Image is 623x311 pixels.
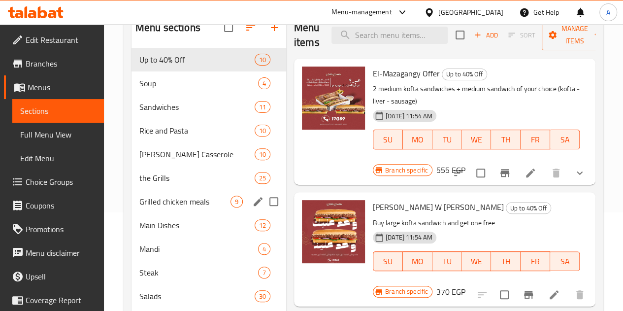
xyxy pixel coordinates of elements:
span: [PERSON_NAME] W [PERSON_NAME] [373,200,504,214]
span: SU [377,133,399,147]
span: TU [436,254,458,269]
button: SU [373,251,403,271]
span: Mandi [139,243,258,255]
div: Up to 40% Off10 [131,48,286,71]
span: TH [495,254,517,269]
span: Up to 40% Off [506,203,551,214]
button: Manage items [542,20,608,50]
span: 12 [255,221,270,230]
button: Add [470,28,502,43]
span: Coverage Report [26,294,96,306]
span: [PERSON_NAME] Casserole [139,148,255,160]
div: items [258,243,270,255]
div: Sandwiches11 [131,95,286,119]
span: Rice and Pasta [139,125,255,137]
a: Menu disclaimer [4,241,104,265]
div: Hamdi Shalabi Casserole [139,148,255,160]
h2: Menu items [294,20,320,50]
div: items [255,101,270,113]
span: WE [465,133,487,147]
div: Rice and Pasta10 [131,119,286,142]
button: SA [550,251,580,271]
button: SA [550,130,580,149]
a: Choice Groups [4,170,104,194]
div: items [255,54,270,66]
div: Soup4 [131,71,286,95]
span: TU [436,133,458,147]
span: 11 [255,103,270,112]
div: items [255,219,270,231]
a: Branches [4,52,104,75]
button: sort-choices [447,161,470,185]
h6: 555 EGP [436,163,465,177]
a: Full Menu View [12,123,104,146]
span: Select section [450,25,470,45]
div: Soup [139,77,258,89]
span: Choice Groups [26,176,96,188]
button: FR [521,130,550,149]
div: Main Dishes12 [131,213,286,237]
span: El-Mazagangy Offer [373,66,440,81]
a: Sections [12,99,104,123]
a: Edit Menu [12,146,104,170]
span: Full Menu View [20,129,96,140]
button: SU [373,130,403,149]
button: edit [251,194,265,209]
span: SA [554,254,576,269]
span: MO [407,254,428,269]
button: Branch-specific-item [517,283,540,307]
span: 10 [255,126,270,136]
span: Select to update [494,284,515,305]
a: Edit menu item [525,167,536,179]
div: the Grills25 [131,166,286,190]
div: Steak7 [131,261,286,284]
a: Coupons [4,194,104,217]
button: TU [432,251,462,271]
button: TH [491,130,521,149]
button: WE [461,251,491,271]
input: search [331,27,448,44]
span: 25 [255,173,270,183]
div: Menu-management [331,6,392,18]
span: 30 [255,292,270,301]
img: El-Mazagangy Offer [302,67,365,130]
span: 10 [255,150,270,159]
span: 4 [259,79,270,88]
a: Edit menu item [548,289,560,301]
button: Add section [262,16,286,39]
span: A [606,7,610,18]
span: Select section first [502,28,542,43]
span: Branch specific [381,287,432,296]
span: Add item [470,28,502,43]
div: items [258,267,270,278]
span: Coupons [26,200,96,211]
span: Edit Restaurant [26,34,96,46]
h2: Menu sections [135,20,200,35]
div: [GEOGRAPHIC_DATA] [438,7,503,18]
button: WE [461,130,491,149]
span: TH [495,133,517,147]
span: 10 [255,55,270,65]
span: WE [465,254,487,269]
button: MO [403,251,432,271]
button: FR [521,251,550,271]
span: Grilled chicken meals [139,196,230,207]
p: 2 medium kofta sandwiches + medium sandwich of your choice (kofta - liver - sausage) [373,83,580,107]
span: Select all sections [218,17,239,38]
a: Promotions [4,217,104,241]
span: Edit Menu [20,152,96,164]
span: Branch specific [381,166,432,175]
img: Wahed Alek W Wahed Alena [302,200,365,263]
span: Promotions [26,223,96,235]
div: items [255,172,270,184]
button: MO [403,130,432,149]
span: 7 [259,268,270,277]
span: Salads [139,290,255,302]
span: Sandwiches [139,101,255,113]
